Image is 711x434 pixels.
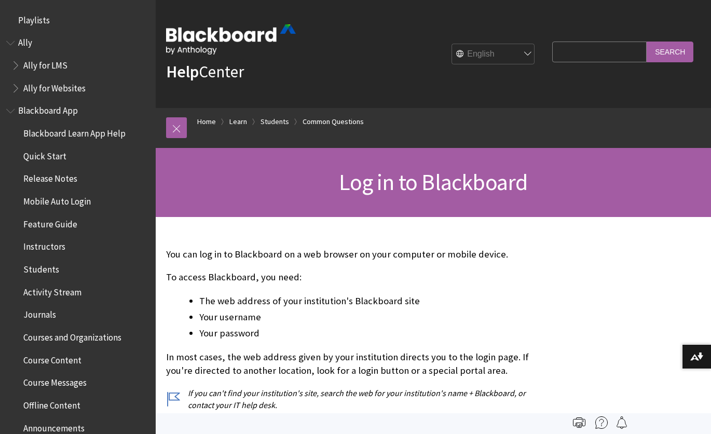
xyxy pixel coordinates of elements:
[573,416,585,429] img: Print
[23,238,65,252] span: Instructors
[166,24,296,55] img: Blackboard by Anthology
[23,374,87,388] span: Course Messages
[18,102,78,116] span: Blackboard App
[23,147,66,161] span: Quick Start
[23,329,121,343] span: Courses and Organizations
[199,326,547,341] li: Your password
[452,44,535,65] select: Site Language Selector
[197,115,216,128] a: Home
[229,115,247,128] a: Learn
[6,11,149,29] nav: Book outline for Playlists
[23,419,85,433] span: Announcements
[339,168,527,196] span: Log in to Blackboard
[23,57,67,71] span: Ally for LMS
[23,351,81,365] span: Course Content
[616,416,628,429] img: Follow this page
[23,193,91,207] span: Mobile Auto Login
[23,306,56,320] span: Journals
[18,11,50,25] span: Playlists
[23,215,77,229] span: Feature Guide
[199,310,547,324] li: Your username
[303,115,364,128] a: Common Questions
[166,61,244,82] a: HelpCenter
[166,350,547,377] p: In most cases, the web address given by your institution directs you to the login page. If you're...
[23,261,59,275] span: Students
[261,115,289,128] a: Students
[23,283,81,297] span: Activity Stream
[6,34,149,97] nav: Book outline for Anthology Ally Help
[647,42,693,62] input: Search
[166,248,547,261] p: You can log in to Blackboard on a web browser on your computer or mobile device.
[166,270,547,284] p: To access Blackboard, you need:
[23,125,126,139] span: Blackboard Learn App Help
[595,416,608,429] img: More help
[166,387,547,411] p: If you can't find your institution's site, search the web for your institution's name + Blackboar...
[166,61,199,82] strong: Help
[199,294,547,308] li: The web address of your institution's Blackboard site
[23,170,77,184] span: Release Notes
[23,397,80,411] span: Offline Content
[18,34,32,48] span: Ally
[23,79,86,93] span: Ally for Websites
